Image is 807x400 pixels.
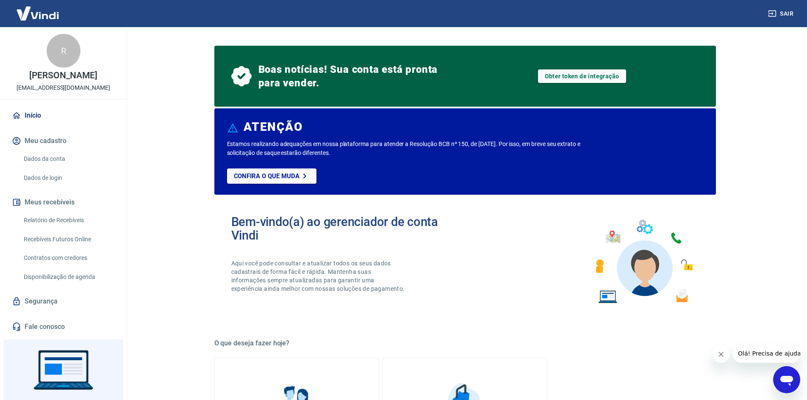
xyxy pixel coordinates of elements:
iframe: Fechar mensagem [713,346,729,363]
p: Estamos realizando adequações em nossa plataforma para atender a Resolução BCB nº 150, de [DATE].... [227,140,608,157]
button: Meu cadastro [10,132,116,150]
h6: ATENÇÃO [244,123,302,131]
a: Confira o que muda [227,168,316,184]
a: Dados de login [20,169,116,187]
a: Início [10,106,116,125]
iframe: Botão para abrir a janela de mensagens [773,366,800,393]
h2: Bem-vindo(a) ao gerenciador de conta Vindi [231,215,465,242]
p: Confira o que muda [234,172,300,180]
div: R [47,34,80,68]
span: Olá! Precisa de ajuda? [5,6,71,13]
a: Dados da conta [20,150,116,168]
p: Aqui você pode consultar e atualizar todos os seus dados cadastrais de forma fácil e rápida. Mant... [231,259,407,293]
h5: O que deseja fazer hoje? [214,339,716,348]
img: Vindi [10,0,65,26]
a: Segurança [10,292,116,311]
button: Sair [766,6,797,22]
span: Boas notícias! Sua conta está pronta para vender. [258,63,441,90]
a: Relatório de Recebíveis [20,212,116,229]
p: [EMAIL_ADDRESS][DOMAIN_NAME] [17,83,110,92]
img: Imagem de um avatar masculino com diversos icones exemplificando as funcionalidades do gerenciado... [588,215,699,309]
a: Contratos com credores [20,249,116,267]
a: Obter token de integração [538,69,626,83]
a: Disponibilização de agenda [20,268,116,286]
p: [PERSON_NAME] [29,71,97,80]
button: Meus recebíveis [10,193,116,212]
a: Fale conosco [10,317,116,336]
a: Recebíveis Futuros Online [20,231,116,248]
iframe: Mensagem da empresa [733,344,800,363]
